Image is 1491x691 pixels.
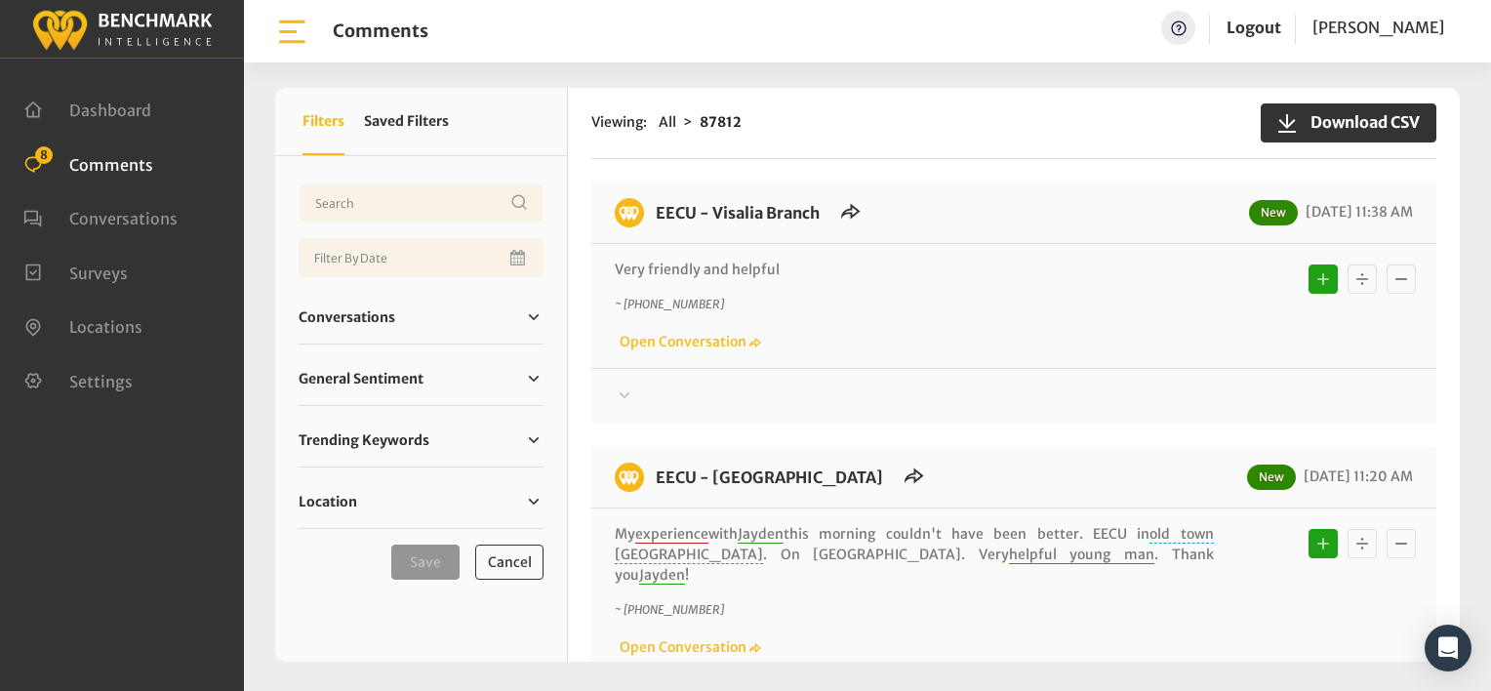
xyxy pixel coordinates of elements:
span: General Sentiment [299,369,423,389]
span: All [659,113,676,131]
span: Conversations [69,209,178,228]
a: EECU - Visalia Branch [656,203,820,223]
span: New [1247,465,1296,490]
a: Logout [1227,18,1281,37]
span: Jayden [738,525,784,544]
a: EECU - [GEOGRAPHIC_DATA] [656,467,883,487]
span: helpful young man [1009,546,1154,564]
img: benchmark [615,463,644,492]
span: Download CSV [1299,110,1420,134]
a: General Sentiment [299,364,544,393]
a: Location [299,487,544,516]
span: Jayden [639,566,685,585]
a: Locations [23,315,142,335]
span: [PERSON_NAME] [1312,18,1444,37]
span: Location [299,492,357,512]
span: Conversations [299,307,395,328]
button: Download CSV [1261,103,1436,142]
p: Very friendly and helpful [615,260,1214,280]
span: old town [GEOGRAPHIC_DATA] [615,525,1214,564]
span: [DATE] 11:38 AM [1301,203,1413,221]
img: benchmark [615,198,644,227]
span: Trending Keywords [299,430,429,451]
strong: 87812 [700,113,742,131]
a: Trending Keywords [299,426,544,455]
a: [PERSON_NAME] [1312,11,1444,45]
i: ~ [PHONE_NUMBER] [615,297,724,311]
span: Viewing: [591,112,647,133]
a: Dashboard [23,99,151,118]
a: Logout [1227,11,1281,45]
input: Username [299,183,544,223]
button: Saved Filters [364,88,449,155]
input: Date range input field [299,238,544,277]
h1: Comments [333,20,428,42]
a: Surveys [23,262,128,281]
div: Basic example [1304,524,1421,563]
a: Open Conversation [615,333,761,350]
a: Conversations [23,207,178,226]
span: Locations [69,317,142,337]
span: [DATE] 11:20 AM [1299,467,1413,485]
img: benchmark [31,5,213,53]
a: Open Conversation [615,638,761,656]
button: Cancel [475,545,544,580]
span: 8 [35,146,53,164]
div: Basic example [1304,260,1421,299]
a: Settings [23,370,133,389]
span: Surveys [69,263,128,282]
a: Comments 8 [23,153,153,173]
h6: EECU - Visalia Branch [644,198,831,227]
span: Dashboard [69,101,151,120]
span: Comments [69,154,153,174]
i: ~ [PHONE_NUMBER] [615,602,724,617]
span: New [1249,200,1298,225]
span: experience [635,525,708,544]
button: Open Calendar [506,238,532,277]
div: Open Intercom Messenger [1425,625,1471,671]
p: My with this morning couldn't have been better. EECU in . On [GEOGRAPHIC_DATA]. Very . Thank you ! [615,524,1214,586]
button: Filters [302,88,344,155]
h6: EECU - Clovis Old Town [644,463,895,492]
a: Conversations [299,303,544,332]
span: Settings [69,371,133,390]
img: bar [275,15,309,49]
